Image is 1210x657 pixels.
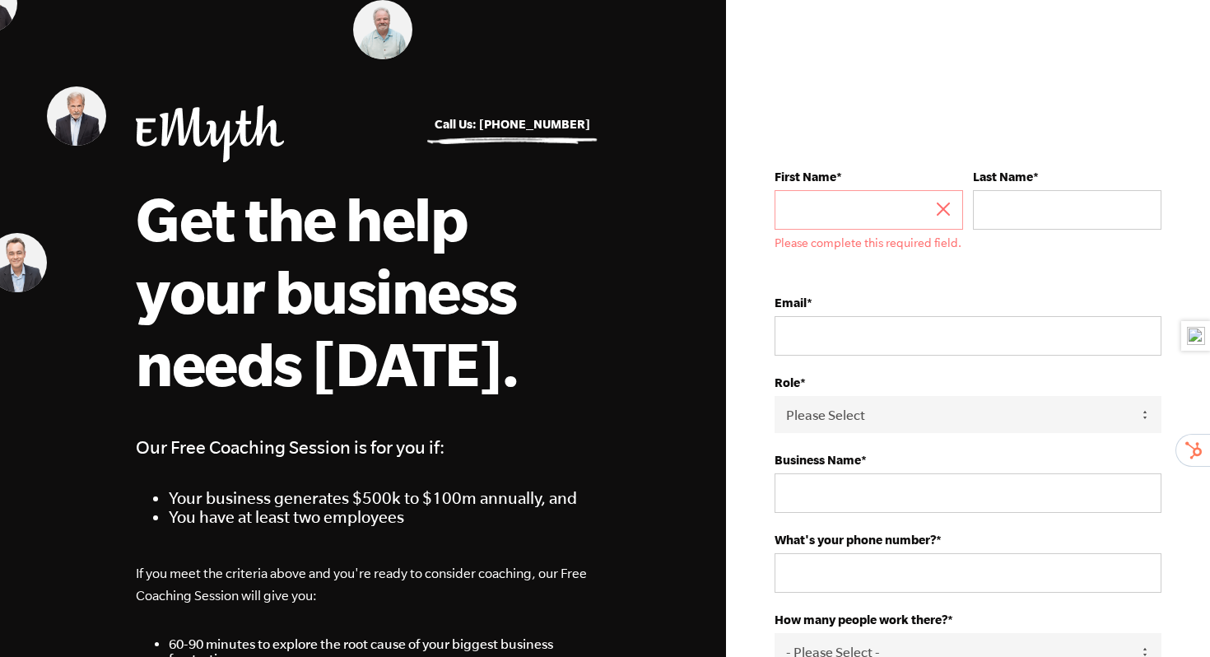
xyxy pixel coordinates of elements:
[775,453,861,467] strong: Business Name
[136,432,590,462] h4: Our Free Coaching Session is for you if:
[169,507,590,526] li: You have at least two employees
[775,236,963,249] label: Please complete this required field.
[136,105,284,162] img: EMyth
[775,613,947,627] strong: How many people work there?
[973,170,1033,184] strong: Last Name
[136,182,589,399] h1: Get the help your business needs [DATE].
[775,375,800,389] strong: Role
[47,86,106,146] img: Steve Edkins, EMyth Business Coach
[775,296,807,310] strong: Email
[435,117,590,131] a: Call Us: [PHONE_NUMBER]
[775,170,836,184] strong: First Name
[775,533,936,547] strong: What's your phone number?
[169,488,590,507] li: Your business generates $500k to $100m annually, and
[1128,578,1210,657] iframe: Chat Widget
[136,562,590,607] p: If you meet the criteria above and you're ready to consider coaching, our Free Coaching Session w...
